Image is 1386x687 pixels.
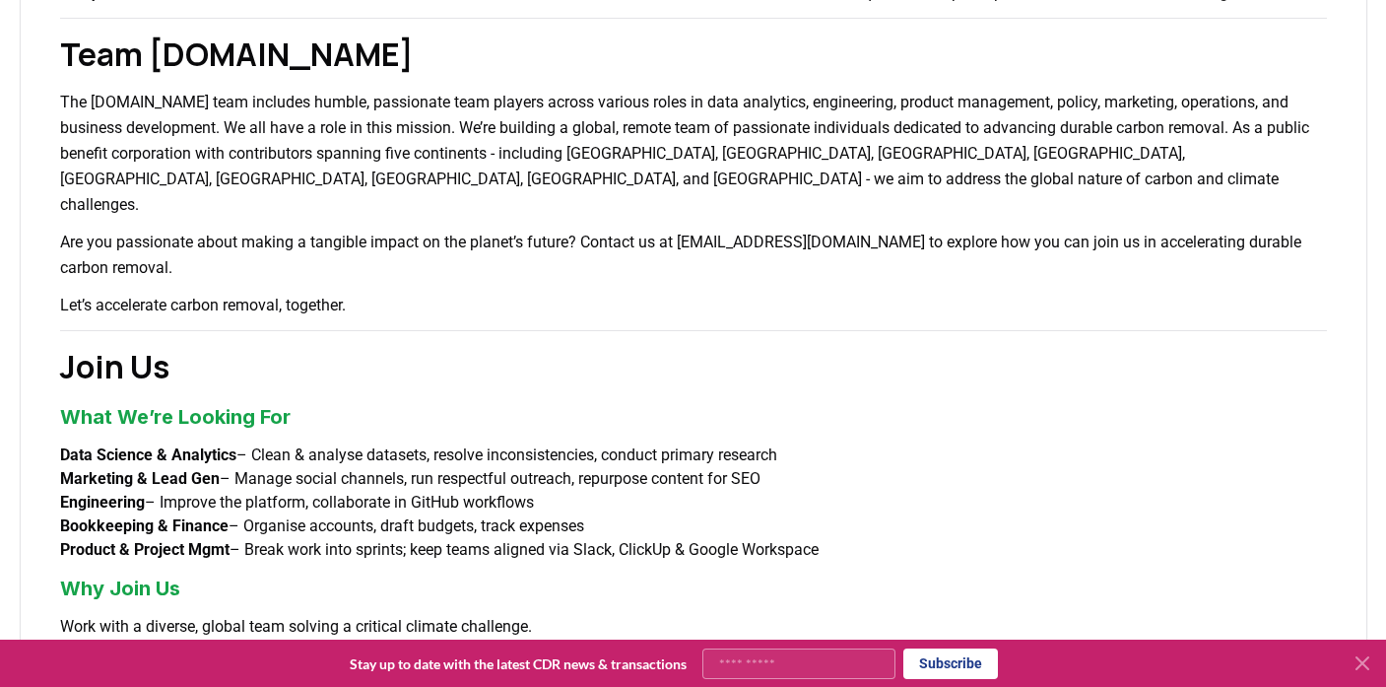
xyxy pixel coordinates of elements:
li: – Organise accounts, draft budgets, track expenses [60,515,1327,538]
li: – Improve the platform, collaborate in GitHub workflows [60,491,1327,515]
strong: Data Science & Analytics [60,446,236,464]
p: Are you passionate about making a tangible impact on the planet’s future? Contact us at [EMAIL_AD... [60,230,1327,281]
strong: Marketing & Lead Gen [60,469,220,488]
li: – Break work into sprints; keep teams aligned via Slack, ClickUp & Google Workspace [60,538,1327,562]
strong: Bookkeeping & Finance [60,516,229,535]
h3: What We’re Looking For [60,402,1327,432]
li: Build skills through hands‑on projects with real‑world impact. [60,639,1327,662]
h3: Why Join Us [60,574,1327,603]
h2: Join Us [60,343,1327,390]
li: – Manage social channels, run respectful outreach, repurpose content for SEO [60,467,1327,491]
li: Work with a diverse, global team solving a critical climate challenge. [60,615,1327,639]
li: – Clean & analyse datasets, resolve inconsistencies, conduct primary research [60,444,1327,467]
strong: Product & Project Mgmt [60,540,230,559]
strong: Engineering [60,493,145,512]
p: The [DOMAIN_NAME] team includes humble, passionate team players across various roles in data anal... [60,90,1327,218]
p: Let’s accelerate carbon removal, together. [60,293,1327,318]
h2: Team [DOMAIN_NAME] [60,31,1327,78]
